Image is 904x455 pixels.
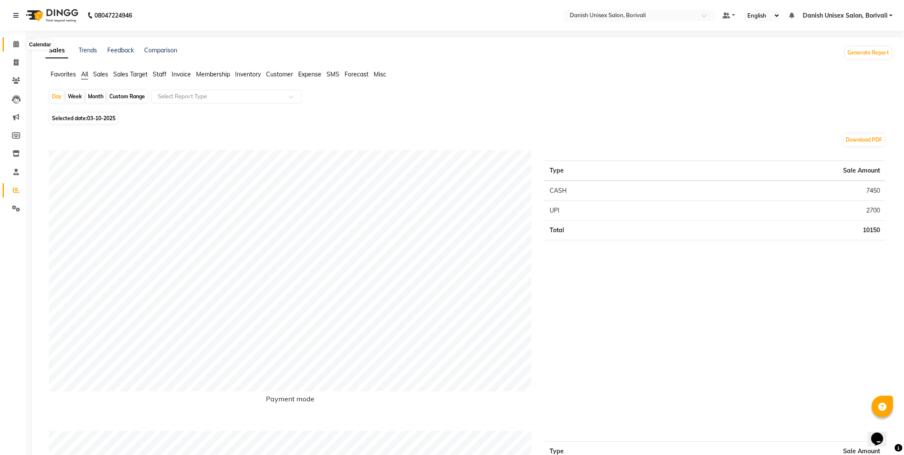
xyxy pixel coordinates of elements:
[298,70,321,78] span: Expense
[868,421,895,446] iframe: chat widget
[803,11,888,20] span: Danish Unisex Salon, Borivali
[846,47,892,59] button: Generate Report
[235,70,261,78] span: Inventory
[87,115,115,121] span: 03-10-2025
[144,46,177,54] a: Comparison
[196,70,230,78] span: Membership
[544,201,670,221] td: UPI
[544,161,670,181] th: Type
[544,221,670,240] td: Total
[345,70,369,78] span: Forecast
[670,221,886,240] td: 10150
[22,3,81,27] img: logo
[670,201,886,221] td: 2700
[86,91,106,103] div: Month
[266,70,293,78] span: Customer
[113,70,148,78] span: Sales Target
[50,91,64,103] div: Day
[79,46,97,54] a: Trends
[49,395,532,406] h6: Payment mode
[27,39,53,50] div: Calendar
[544,181,670,201] td: CASH
[107,46,134,54] a: Feedback
[670,181,886,201] td: 7450
[374,70,386,78] span: Misc
[51,70,76,78] span: Favorites
[50,113,118,124] span: Selected date:
[107,91,147,103] div: Custom Range
[844,134,885,146] button: Download PDF
[327,70,339,78] span: SMS
[66,91,84,103] div: Week
[81,70,88,78] span: All
[172,70,191,78] span: Invoice
[94,3,132,27] b: 08047224946
[93,70,108,78] span: Sales
[153,70,166,78] span: Staff
[670,161,886,181] th: Sale Amount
